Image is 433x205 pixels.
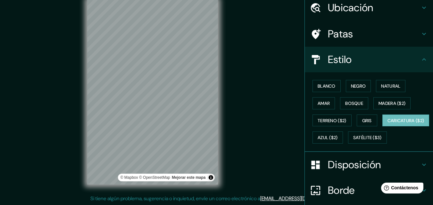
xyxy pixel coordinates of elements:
font: Gris [362,118,372,123]
font: Estilo [328,53,352,66]
div: Patas [305,21,433,47]
font: Ubicación [328,1,373,14]
button: Negro [346,80,371,92]
button: Azul ($2) [312,131,343,144]
font: Madera ($2) [379,100,405,106]
div: Borde [305,177,433,203]
button: Bosque [340,97,368,109]
button: Satélite ($3) [348,131,387,144]
font: Bosque [345,100,363,106]
div: Disposición [305,152,433,177]
button: Terreno ($2) [312,114,352,127]
font: Blanco [318,83,336,89]
a: Comentarios sobre el mapa [172,175,205,180]
font: Amar [318,100,330,106]
a: Mapa de OpenStreet [139,175,170,180]
font: Satélite ($3) [353,135,382,141]
font: Caricatura ($2) [387,118,424,123]
button: Natural [376,80,405,92]
font: © OpenStreetMap [139,175,170,180]
font: Negro [351,83,366,89]
iframe: Lanzador de widgets de ayuda [376,180,426,198]
font: Terreno ($2) [318,118,346,123]
a: Mapbox [121,175,138,180]
font: Mejorar este mapa [172,175,205,180]
font: Patas [328,27,353,41]
font: Disposición [328,158,381,171]
font: Si tiene algún problema, sugerencia o inquietud, envíe un correo electrónico a [90,195,260,202]
button: Blanco [312,80,341,92]
a: [EMAIL_ADDRESS][DOMAIN_NAME] [260,195,339,202]
div: Estilo [305,47,433,72]
font: Natural [381,83,400,89]
font: Borde [328,184,355,197]
font: Azul ($2) [318,135,338,141]
button: Caricatura ($2) [382,114,429,127]
button: Amar [312,97,335,109]
button: Madera ($2) [373,97,411,109]
button: Gris [357,114,377,127]
font: © Mapbox [121,175,138,180]
button: Activar o desactivar atribución [207,174,215,181]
